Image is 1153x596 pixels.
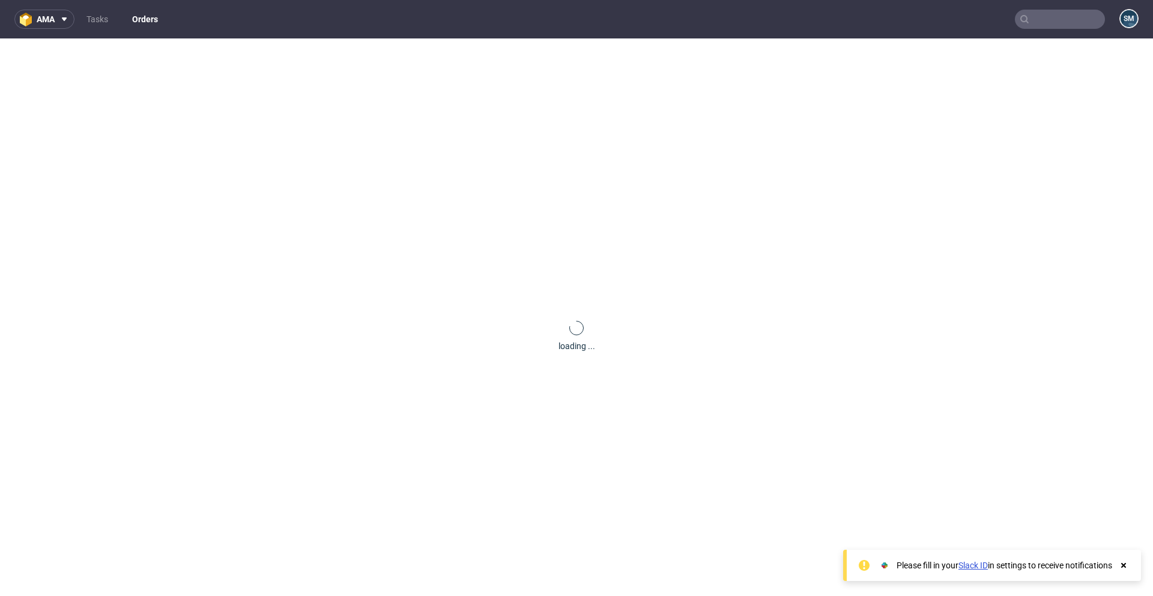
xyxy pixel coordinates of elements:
[897,559,1112,571] div: Please fill in your in settings to receive notifications
[37,15,55,23] span: ama
[1121,10,1137,27] figcaption: SM
[20,13,37,26] img: logo
[879,559,891,571] img: Slack
[958,561,988,570] a: Slack ID
[79,10,115,29] a: Tasks
[14,10,74,29] button: ama
[125,10,165,29] a: Orders
[558,340,595,352] div: loading ...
